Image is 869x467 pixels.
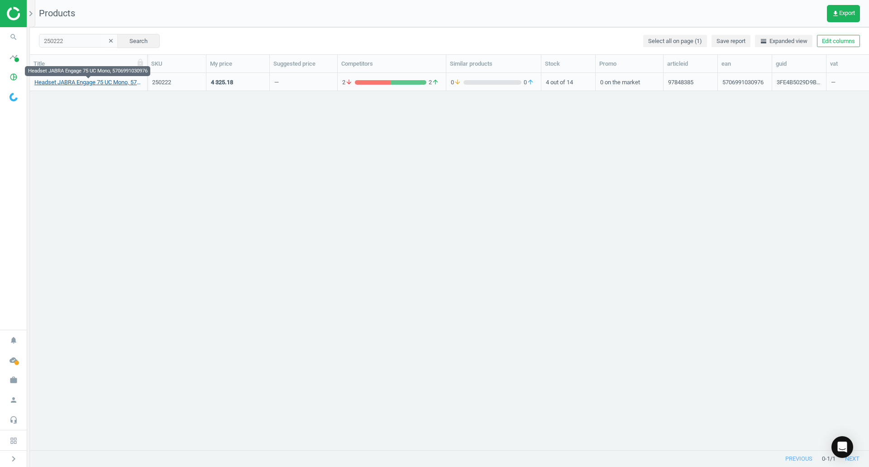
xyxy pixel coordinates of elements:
[345,78,353,87] i: arrow_downward
[5,29,22,46] i: search
[341,60,442,68] div: Competitors
[827,5,860,22] button: get_appExport
[832,10,839,17] i: get_app
[117,34,160,48] button: Search
[545,60,592,68] div: Stock
[7,7,71,20] img: ajHJNr6hYgQAAAAASUVORK5CYII=
[211,78,233,87] div: 4 325.18
[5,411,22,428] i: headset_mic
[836,451,869,467] button: next
[755,35,812,48] button: horizontal_splitExpanded view
[33,60,143,68] div: Title
[104,35,118,48] button: clear
[716,37,745,45] span: Save report
[776,60,822,68] div: guid
[5,371,22,389] i: work
[776,451,822,467] button: previous
[5,48,22,66] i: timeline
[722,78,764,90] div: 5706991030976
[426,78,441,87] span: 2
[668,78,693,90] div: 97848385
[777,78,821,90] div: 3FE4B5029D9B1005E06365043D0ABE80
[5,68,22,86] i: pie_chart_outlined
[25,8,36,19] i: chevron_right
[25,66,150,76] div: Headset JABRA Engage 75 UC Mono, 5706991030976
[39,8,75,19] span: Products
[152,78,201,87] div: 250222
[711,35,750,48] button: Save report
[273,60,334,68] div: Suggested price
[600,74,659,90] div: 0 on the market
[108,38,114,44] i: clear
[39,34,118,48] input: SKU/Title search
[667,60,714,68] div: articleid
[831,436,853,458] div: Open Intercom Messenger
[274,78,279,90] div: —
[450,60,537,68] div: Similar products
[2,453,25,465] button: chevron_right
[5,332,22,349] i: notifications
[151,60,202,68] div: SKU
[832,10,855,17] span: Export
[648,37,702,45] span: Select all on page (1)
[643,35,707,48] button: Select all on page (1)
[34,78,143,87] a: Headset JABRA Engage 75 UC Mono, 5706991030976
[5,391,22,409] i: person
[760,38,767,45] i: horizontal_split
[527,78,534,87] i: arrow_upward
[10,93,18,101] img: wGWNvw8QSZomAAAAABJRU5ErkJggg==
[5,351,22,369] i: cloud_done
[830,455,836,463] span: / 1
[8,453,19,464] i: chevron_right
[546,74,591,90] div: 4 out of 14
[30,73,869,443] div: grid
[432,78,439,87] i: arrow_upward
[342,78,355,87] span: 2
[721,60,768,68] div: ean
[599,60,659,68] div: Promo
[822,455,830,463] span: 0 - 1
[454,78,461,87] i: arrow_downward
[451,78,463,87] span: 0
[817,35,860,48] button: Edit columns
[210,60,266,68] div: My price
[521,78,536,87] span: 0
[760,37,807,45] span: Expanded view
